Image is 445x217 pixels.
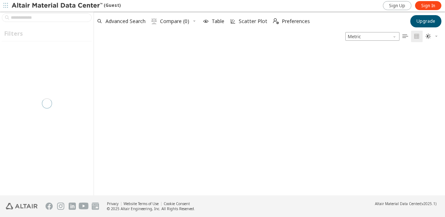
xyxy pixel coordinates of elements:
img: Altair Engineering [6,203,38,209]
button: Theme [423,31,441,42]
div: Unit System [345,32,399,41]
a: Privacy [107,201,118,206]
div: (v2025.1) [375,201,436,206]
i:  [414,34,420,39]
span: Altair Material Data Center [375,201,420,206]
a: Website Terms of Use [124,201,159,206]
img: Altair Material Data Center [12,2,104,9]
span: Sign Up [389,3,405,9]
i:  [151,18,157,24]
i:  [425,34,431,39]
i:  [273,18,279,24]
span: Sign In [421,3,435,9]
a: Sign Up [383,1,411,10]
span: Table [212,19,224,24]
span: Upgrade [416,18,435,24]
i:  [402,34,408,39]
a: Cookie Consent [164,201,190,206]
span: Metric [345,32,399,41]
div: (Guest) [12,2,121,9]
button: Table View [399,31,411,42]
div: © 2025 Altair Engineering, Inc. All Rights Reserved. [107,206,195,211]
button: Upgrade [410,15,441,27]
span: Preferences [282,19,310,24]
span: Scatter Plot [239,19,267,24]
span: Advanced Search [105,19,146,24]
button: Tile View [411,31,423,42]
a: Sign In [415,1,441,10]
span: Compare (0) [160,19,189,24]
